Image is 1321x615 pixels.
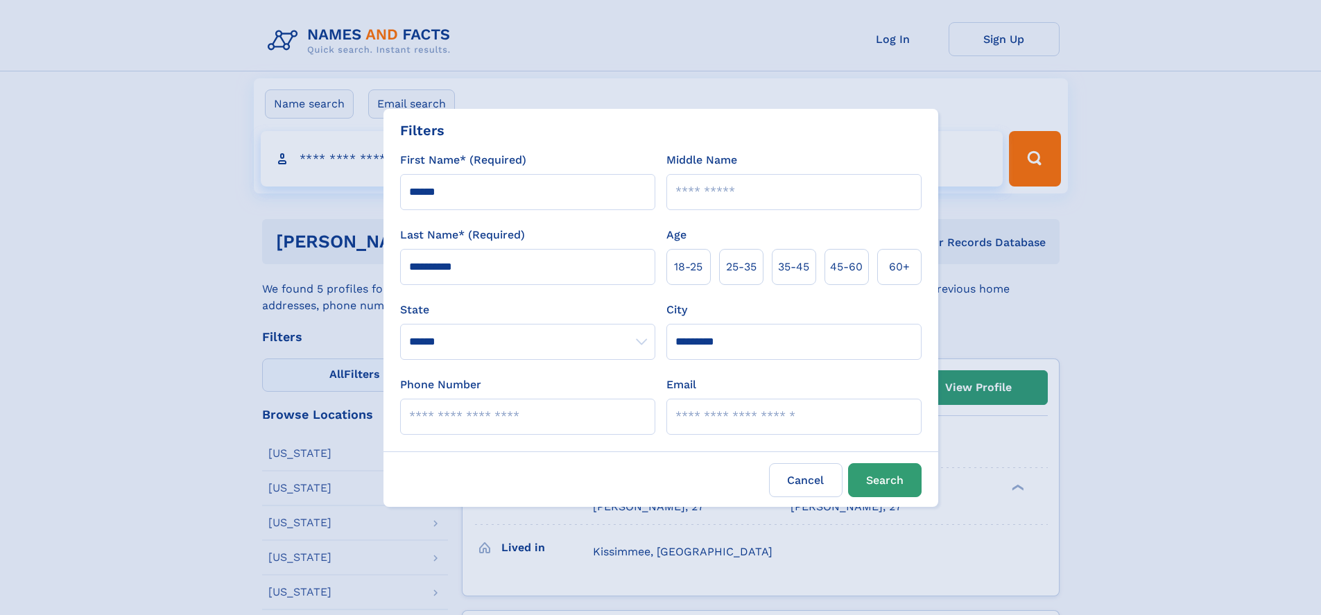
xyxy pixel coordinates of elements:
[889,259,910,275] span: 60+
[400,152,526,168] label: First Name* (Required)
[726,259,757,275] span: 25‑35
[830,259,863,275] span: 45‑60
[400,120,444,141] div: Filters
[848,463,922,497] button: Search
[400,227,525,243] label: Last Name* (Required)
[400,376,481,393] label: Phone Number
[666,376,696,393] label: Email
[666,302,687,318] label: City
[674,259,702,275] span: 18‑25
[400,302,655,318] label: State
[769,463,843,497] label: Cancel
[666,152,737,168] label: Middle Name
[778,259,809,275] span: 35‑45
[666,227,687,243] label: Age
